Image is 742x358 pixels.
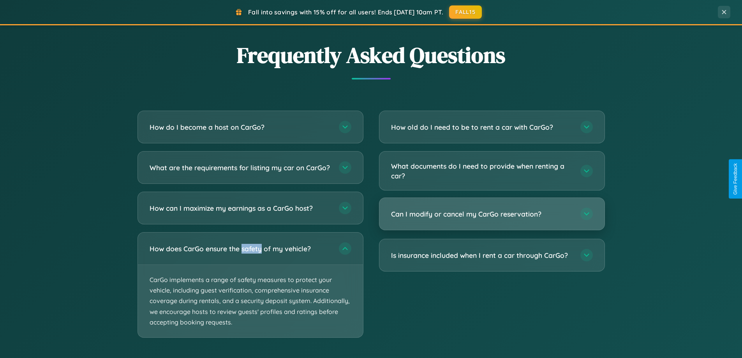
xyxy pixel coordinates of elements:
h3: How does CarGo ensure the safety of my vehicle? [150,244,331,254]
h3: Is insurance included when I rent a car through CarGo? [391,250,573,260]
button: FALL15 [449,5,482,19]
h2: Frequently Asked Questions [137,40,605,70]
div: Give Feedback [733,163,738,195]
h3: What are the requirements for listing my car on CarGo? [150,163,331,173]
h3: Can I modify or cancel my CarGo reservation? [391,209,573,219]
h3: How can I maximize my earnings as a CarGo host? [150,203,331,213]
h3: What documents do I need to provide when renting a car? [391,161,573,180]
h3: How do I become a host on CarGo? [150,122,331,132]
h3: How old do I need to be to rent a car with CarGo? [391,122,573,132]
span: Fall into savings with 15% off for all users! Ends [DATE] 10am PT. [248,8,443,16]
p: CarGo implements a range of safety measures to protect your vehicle, including guest verification... [138,265,363,337]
